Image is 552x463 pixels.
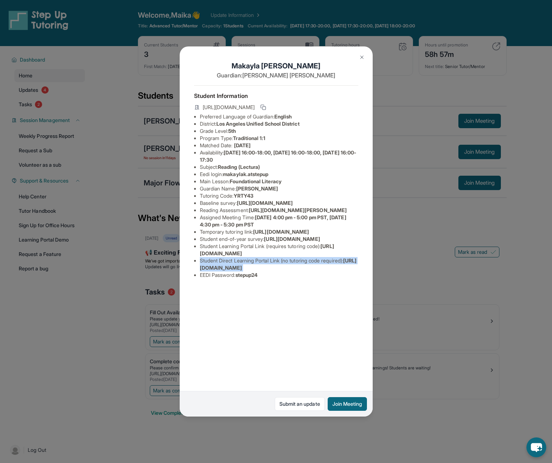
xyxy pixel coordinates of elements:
[223,171,268,177] span: makaylak.atstepup
[200,135,358,142] li: Program Type:
[200,185,358,192] li: Guardian Name :
[228,128,236,134] span: 5th
[203,104,255,111] span: [URL][DOMAIN_NAME]
[200,235,358,243] li: Student end-of-year survey :
[200,257,358,271] li: Student Direct Learning Portal Link (no tutoring code required) :
[200,207,358,214] li: Reading Assessment :
[200,149,356,163] span: [DATE] 16:00-18:00, [DATE] 16:00-18:00, [DATE] 16:00-17:30
[200,171,358,178] li: Eedi login :
[200,271,358,279] li: EEDI Password :
[259,103,268,112] button: Copy link
[194,91,358,100] h4: Student Information
[216,121,299,127] span: Los Angeles Unified School District
[235,272,258,278] span: stepup24
[200,120,358,127] li: District:
[249,207,347,213] span: [URL][DOMAIN_NAME][PERSON_NAME]
[328,397,367,411] button: Join Meeting
[234,142,251,148] span: [DATE]
[200,199,358,207] li: Baseline survey :
[194,61,358,71] h1: Makayla [PERSON_NAME]
[200,178,358,185] li: Main Lesson :
[274,113,292,120] span: English
[526,437,546,457] button: chat-button
[200,214,346,228] span: [DATE] 4:00 pm - 5:00 pm PST, [DATE] 4:30 pm - 5:30 pm PST
[194,71,358,80] p: Guardian: [PERSON_NAME] [PERSON_NAME]
[230,178,281,184] span: Foundational Literacy
[218,164,260,170] span: Reading (Lectura)
[253,229,309,235] span: [URL][DOMAIN_NAME]
[200,228,358,235] li: Temporary tutoring link :
[264,236,320,242] span: [URL][DOMAIN_NAME]
[200,142,358,149] li: Matched Date:
[275,397,325,411] a: Submit an update
[237,200,293,206] span: [URL][DOMAIN_NAME]
[200,243,358,257] li: Student Learning Portal Link (requires tutoring code) :
[200,163,358,171] li: Subject :
[234,193,253,199] span: YRTY43
[200,192,358,199] li: Tutoring Code :
[200,113,358,120] li: Preferred Language of Guardian:
[200,149,358,163] li: Availability:
[200,127,358,135] li: Grade Level:
[233,135,265,141] span: Traditional 1:1
[359,54,365,60] img: Close Icon
[236,185,278,192] span: [PERSON_NAME]
[200,214,358,228] li: Assigned Meeting Time :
